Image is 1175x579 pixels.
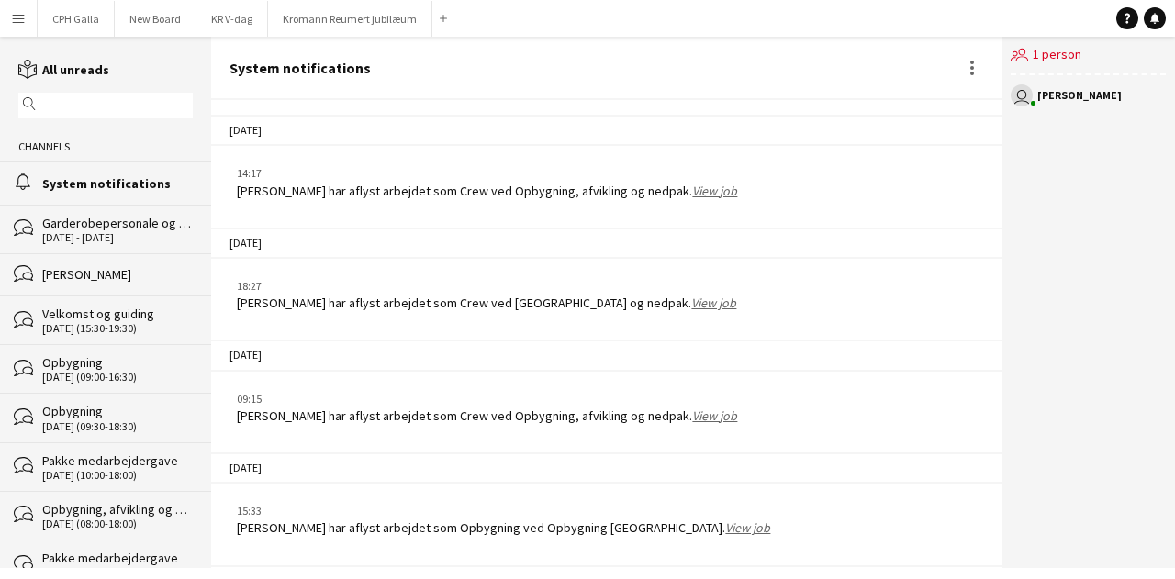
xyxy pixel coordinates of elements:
div: [DATE] (08:00-18:00) [42,518,193,530]
div: 15:33 [237,503,770,519]
div: [PERSON_NAME] har aflyst arbejdet som Crew ved Opbygning, afvikling og nedpak. [237,407,737,424]
div: [DATE] [211,228,1002,259]
div: [DATE] [211,452,1002,484]
button: CPH Galla [38,1,115,37]
div: Garderobepersonale og afvikling [42,215,193,231]
div: [PERSON_NAME] har aflyst arbejdet som Opbygning ved Opbygning [GEOGRAPHIC_DATA]. [237,519,770,536]
a: View job [692,183,737,199]
div: Pakke medarbejdergave [42,452,193,469]
div: [DATE] [211,115,1002,146]
div: System notifications [42,175,193,192]
div: 14:17 [237,165,737,182]
div: [PERSON_NAME] har aflyst arbejdet som Crew ved [GEOGRAPHIC_DATA] og nedpak. [237,295,736,311]
div: Opbygning [42,354,193,371]
div: [DATE] - [DATE] [42,231,193,244]
div: System notifications [229,60,371,76]
div: [DATE] (10:00-18:00) [42,469,193,482]
div: 18:27 [237,278,736,295]
div: [DATE] (15:30-19:30) [42,322,193,335]
button: KR V-dag [196,1,268,37]
div: [PERSON_NAME] [1037,90,1122,101]
div: Opbygning [42,403,193,419]
div: Opbygning, afvikling og nedpak OBS. [GEOGRAPHIC_DATA] [42,501,193,518]
div: [PERSON_NAME] har aflyst arbejdet som Crew ved Opbygning, afvikling og nedpak. [237,183,737,199]
a: View job [725,519,770,536]
div: Velkomst og guiding [42,306,193,322]
button: Kromann Reumert jubilæum [268,1,432,37]
div: [DATE] (09:30-18:30) [42,420,193,433]
div: Pakke medarbejdergave [42,550,193,566]
div: 09:15 [237,391,737,407]
a: All unreads [18,61,109,78]
div: 1 person [1011,37,1166,75]
div: [DATE] (09:00-16:30) [42,371,193,384]
a: View job [692,407,737,424]
div: [DATE] [211,340,1002,371]
div: [PERSON_NAME] [42,266,193,283]
div: [DATE] (09:00-18:00) [42,566,193,579]
a: View job [691,295,736,311]
button: New Board [115,1,196,37]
